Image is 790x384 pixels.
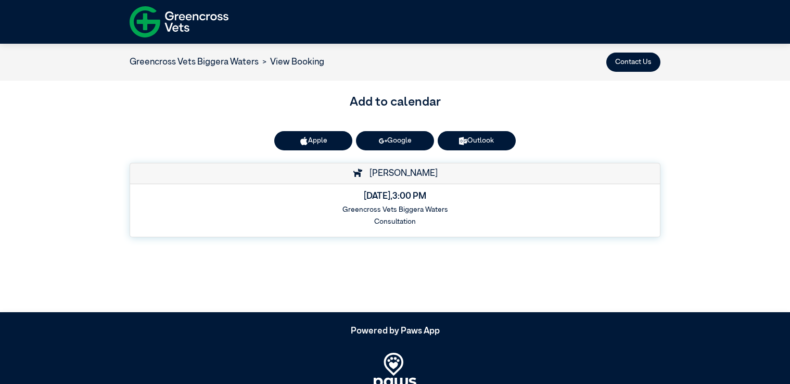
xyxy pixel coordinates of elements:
a: Greencross Vets Biggera Waters [130,58,259,67]
button: Apple [274,131,352,150]
h6: Consultation [137,217,653,226]
h6: Greencross Vets Biggera Waters [137,206,653,214]
a: Outlook [438,131,516,150]
span: [PERSON_NAME] [364,169,438,178]
h5: Powered by Paws App [130,326,660,337]
img: f-logo [130,3,228,41]
li: View Booking [259,56,324,69]
button: Contact Us [606,53,660,72]
h3: Add to calendar [130,93,660,112]
h5: [DATE] , 3:00 PM [137,191,653,202]
nav: breadcrumb [130,56,324,69]
a: Google [356,131,434,150]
